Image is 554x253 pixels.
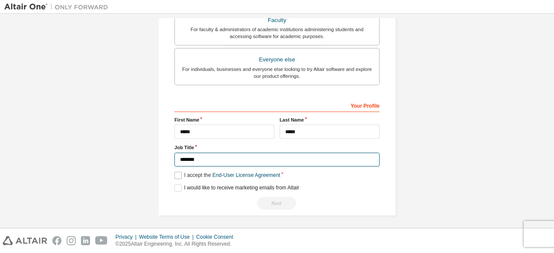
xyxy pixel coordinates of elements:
[174,184,299,192] label: I would like to receive marketing emails from Altair
[213,172,280,178] a: End-User License Agreement
[116,240,238,248] p: © 2025 Altair Engineering, Inc. All Rights Reserved.
[180,54,374,66] div: Everyone else
[95,236,108,245] img: youtube.svg
[180,66,374,80] div: For individuals, businesses and everyone else looking to try Altair software and explore our prod...
[180,26,374,40] div: For faculty & administrators of academic institutions administering students and accessing softwa...
[116,234,139,240] div: Privacy
[174,172,280,179] label: I accept the
[4,3,113,11] img: Altair One
[280,116,380,123] label: Last Name
[52,236,61,245] img: facebook.svg
[174,98,380,112] div: Your Profile
[180,14,374,26] div: Faculty
[174,144,380,151] label: Job Title
[196,234,238,240] div: Cookie Consent
[81,236,90,245] img: linkedin.svg
[174,197,380,210] div: Read and acccept EULA to continue
[139,234,196,240] div: Website Terms of Use
[3,236,47,245] img: altair_logo.svg
[174,116,274,123] label: First Name
[67,236,76,245] img: instagram.svg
